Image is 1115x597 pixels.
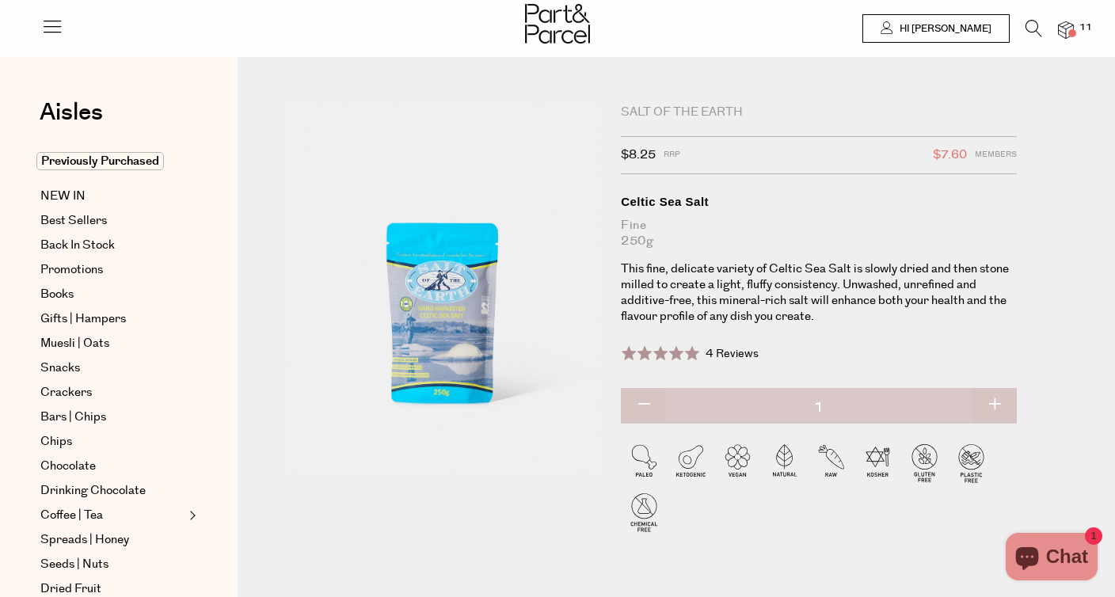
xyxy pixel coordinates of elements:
[40,236,115,255] span: Back In Stock
[621,218,1017,249] div: Fine 250g
[901,439,948,486] img: P_P-ICONS-Live_Bec_V11_Gluten_Free.svg
[948,439,995,486] img: P_P-ICONS-Live_Bec_V11_Plastic_Free.svg
[808,439,854,486] img: P_P-ICONS-Live_Bec_V11_Raw.svg
[40,383,185,402] a: Crackers
[40,260,103,279] span: Promotions
[40,211,185,230] a: Best Sellers
[36,152,164,170] span: Previously Purchased
[40,359,185,378] a: Snacks
[621,145,656,165] span: $8.25
[40,187,86,206] span: NEW IN
[40,334,185,353] a: Muesli | Oats
[854,439,901,486] img: P_P-ICONS-Live_Bec_V11_Kosher.svg
[40,359,80,378] span: Snacks
[668,439,714,486] img: P_P-ICONS-Live_Bec_V11_Ketogenic.svg
[40,506,185,525] a: Coffee | Tea
[40,432,72,451] span: Chips
[1058,21,1074,38] a: 11
[40,432,185,451] a: Chips
[40,152,185,171] a: Previously Purchased
[975,145,1017,165] span: Members
[621,261,1017,325] p: This fine, delicate variety of Celtic Sea Salt is slowly dried and then stone milled to create a ...
[40,408,185,427] a: Bars | Chips
[40,506,103,525] span: Coffee | Tea
[1001,533,1102,584] inbox-online-store-chat: Shopify online store chat
[896,22,991,36] span: Hi [PERSON_NAME]
[40,95,103,130] span: Aisles
[285,105,597,473] img: Celtic Sea Salt
[40,408,106,427] span: Bars | Chips
[40,481,146,500] span: Drinking Chocolate
[40,187,185,206] a: NEW IN
[621,105,1017,120] div: Salt of The Earth
[621,388,1017,428] input: QTY Celtic Sea Salt
[714,439,761,486] img: P_P-ICONS-Live_Bec_V11_Vegan.svg
[862,14,1010,43] a: Hi [PERSON_NAME]
[185,506,196,525] button: Expand/Collapse Coffee | Tea
[1075,21,1096,35] span: 11
[525,4,590,44] img: Part&Parcel
[664,145,680,165] span: RRP
[40,457,96,476] span: Chocolate
[40,285,74,304] span: Books
[40,555,185,574] a: Seeds | Nuts
[621,489,668,535] img: P_P-ICONS-Live_Bec_V11_Chemical_Free.svg
[40,310,126,329] span: Gifts | Hampers
[621,439,668,486] img: P_P-ICONS-Live_Bec_V11_Paleo.svg
[706,346,759,362] span: 4 Reviews
[40,211,107,230] span: Best Sellers
[40,383,92,402] span: Crackers
[933,145,967,165] span: $7.60
[40,530,185,549] a: Spreads | Honey
[761,439,808,486] img: P_P-ICONS-Live_Bec_V11_Natural.svg
[621,194,1017,210] div: Celtic Sea Salt
[40,260,185,279] a: Promotions
[40,236,185,255] a: Back In Stock
[40,530,129,549] span: Spreads | Honey
[40,101,103,140] a: Aisles
[40,285,185,304] a: Books
[40,457,185,476] a: Chocolate
[40,481,185,500] a: Drinking Chocolate
[40,334,109,353] span: Muesli | Oats
[40,555,108,574] span: Seeds | Nuts
[40,310,185,329] a: Gifts | Hampers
